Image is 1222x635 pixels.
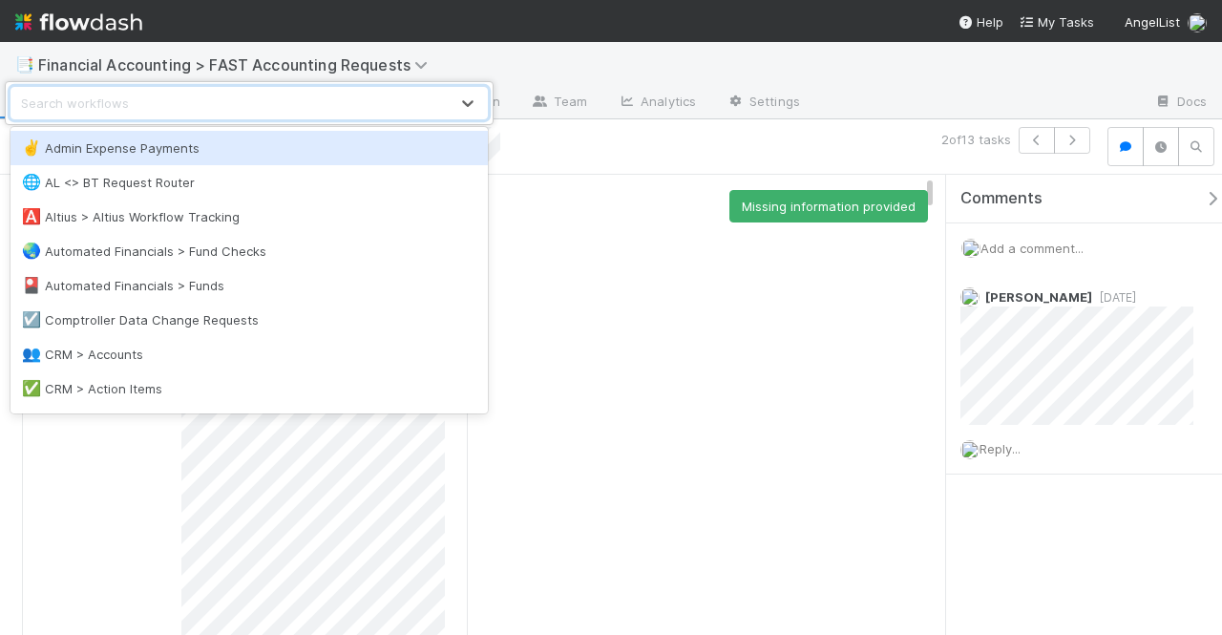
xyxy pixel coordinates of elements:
span: 🌐 [22,174,41,190]
span: 👥 [22,346,41,362]
div: CRM > Accounts [22,345,476,364]
div: Automated Financials > Fund Checks [22,242,476,261]
div: Admin Expense Payments [22,138,476,158]
div: CRM > Action Items [22,379,476,398]
div: Altius > Altius Workflow Tracking [22,207,476,226]
span: 🌏 [22,243,41,259]
span: ✅ [22,380,41,396]
div: Search workflows [21,94,129,113]
div: Automated Financials > Funds [22,276,476,295]
div: Comptroller Data Change Requests [22,310,476,329]
span: 🎴 [22,277,41,293]
span: ☑️ [22,311,41,328]
span: 🅰️ [22,208,41,224]
div: AL <> BT Request Router [22,173,476,192]
span: ✌️ [22,139,41,156]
